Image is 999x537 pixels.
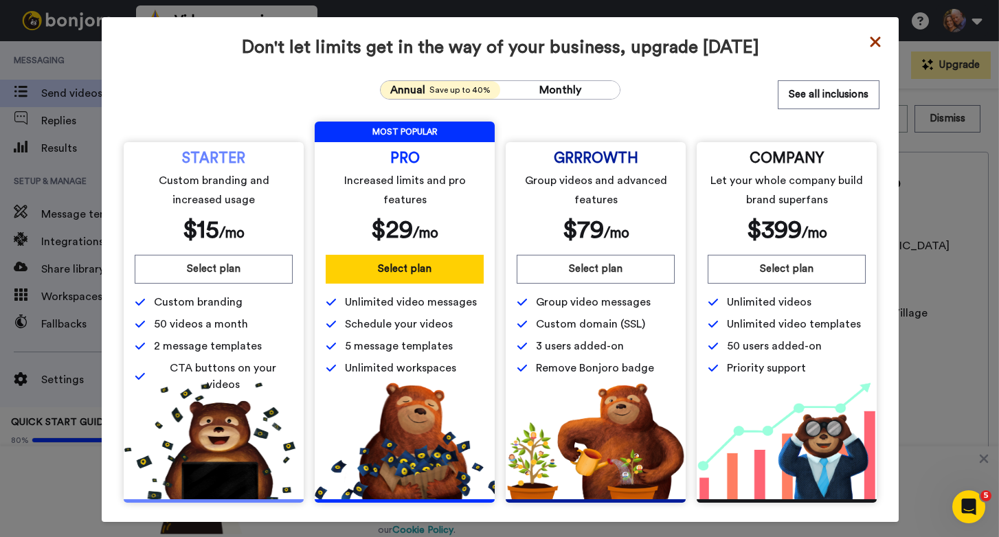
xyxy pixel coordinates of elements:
span: Custom domain (SSL) [536,316,645,332]
span: Group videos and advanced features [519,171,673,209]
span: /mo [802,226,827,240]
span: Priority support [727,360,806,376]
iframe: Intercom live chat [952,490,985,523]
span: Schedule your videos [345,316,453,332]
span: $ 15 [183,218,219,242]
button: See all inclusions [778,80,879,109]
span: Remove Bonjoro badge [536,360,654,376]
button: AnnualSave up to 40% [381,81,500,99]
span: Unlimited workspaces [345,360,456,376]
span: Let your whole company build brand superfans [710,171,864,209]
span: Custom branding and increased usage [137,171,291,209]
span: /mo [219,226,245,240]
span: Group video messages [536,294,651,310]
img: baac238c4e1197dfdb093d3ea7416ec4.png [697,382,877,499]
span: 3 users added-on [536,338,624,354]
span: /mo [413,226,438,240]
span: Unlimited video templates [727,316,861,332]
span: GRRROWTH [554,153,638,164]
button: Select plan [326,255,484,284]
img: 5112517b2a94bd7fef09f8ca13467cef.png [124,382,304,499]
span: Increased limits and pro features [328,171,482,209]
span: Monthly [539,84,581,95]
span: $ 79 [563,218,604,242]
button: Select plan [708,255,866,284]
span: COMPANY [750,153,824,164]
button: Select plan [135,255,293,284]
span: MOST POPULAR [315,122,495,142]
span: $ 29 [371,218,413,242]
span: Unlimited video messages [345,294,477,310]
span: Custom branding [154,294,243,310]
span: Save up to 40% [429,84,491,95]
span: 50 videos a month [154,316,248,332]
span: CTA buttons on your videos [154,360,293,393]
span: Annual [390,82,425,98]
img: edd2fd70e3428fe950fd299a7ba1283f.png [506,382,686,499]
span: 5 message templates [345,338,453,354]
span: Unlimited videos [727,294,811,310]
span: 5 [980,490,991,501]
span: 2 message templates [154,338,262,354]
span: 50 users added-on [727,338,822,354]
span: PRO [390,153,420,164]
span: Don't let limits get in the way of your business, upgrade [DATE] [121,36,879,58]
button: Select plan [517,255,675,284]
span: /mo [604,226,629,240]
span: $ 399 [747,218,802,242]
span: STARTER [182,153,245,164]
button: Monthly [500,81,620,99]
img: b5b10b7112978f982230d1107d8aada4.png [315,382,495,499]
